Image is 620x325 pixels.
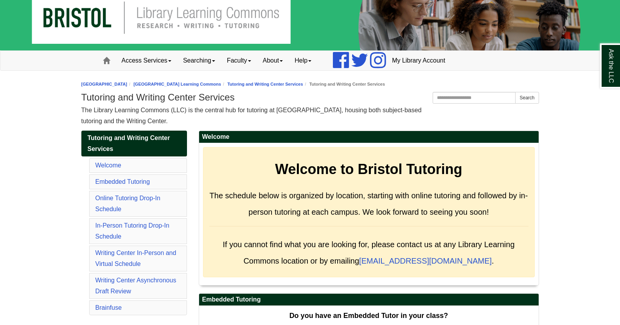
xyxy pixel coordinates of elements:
[359,257,492,265] a: [EMAIL_ADDRESS][DOMAIN_NAME]
[303,81,385,88] li: Tutoring and Writing Center Services
[221,51,257,70] a: Faculty
[177,51,221,70] a: Searching
[95,304,122,311] a: Brainfuse
[81,82,128,86] a: [GEOGRAPHIC_DATA]
[95,195,160,212] a: Online Tutoring Drop-In Schedule
[133,82,221,86] a: [GEOGRAPHIC_DATA] Learning Commons
[199,294,539,306] h2: Embedded Tutoring
[88,135,170,152] span: Tutoring and Writing Center Services
[289,312,448,320] strong: Do you have an Embedded Tutor in your class?
[515,92,539,104] button: Search
[95,222,169,240] a: In-Person Tutoring Drop-In Schedule
[81,92,539,103] h1: Tutoring and Writing Center Services
[227,82,303,86] a: Tutoring and Writing Center Services
[223,240,514,265] span: If you cannot find what you are looking for, please contact us at any Library Learning Commons lo...
[210,191,528,216] span: The schedule below is organized by location, starting with online tutoring and followed by in-per...
[275,161,462,177] strong: Welcome to Bristol Tutoring
[81,131,187,156] a: Tutoring and Writing Center Services
[81,107,422,124] span: The Library Learning Commons (LLC) is the central hub for tutoring at [GEOGRAPHIC_DATA], housing ...
[95,162,121,169] a: Welcome
[199,131,539,143] h2: Welcome
[289,51,317,70] a: Help
[257,51,289,70] a: About
[116,51,177,70] a: Access Services
[95,250,176,267] a: Writing Center In-Person and Virtual Schedule
[95,178,150,185] a: Embedded Tutoring
[386,51,451,70] a: My Library Account
[81,81,539,88] nav: breadcrumb
[95,277,176,294] a: Writing Center Asynchronous Draft Review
